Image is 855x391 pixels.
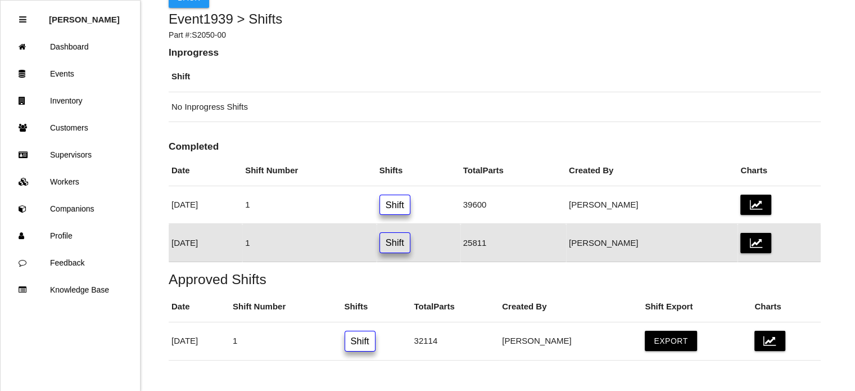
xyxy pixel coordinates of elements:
[242,186,377,224] td: 1
[411,322,499,360] td: 32114
[738,156,821,186] th: Charts
[1,114,140,141] a: Customers
[1,60,140,87] a: Events
[642,292,752,322] th: Shift Export
[169,29,821,41] p: Part #: S2050-00
[169,47,219,58] b: Inprogress
[169,272,821,287] h5: Approved Shifts
[1,141,140,168] a: Supervisors
[499,292,642,322] th: Created By
[1,195,140,222] a: Companions
[169,62,821,92] th: Shift
[345,331,376,352] a: Shift
[1,276,140,303] a: Knowledge Base
[460,156,566,186] th: Total Parts
[169,292,230,322] th: Date
[230,292,341,322] th: Shift Number
[169,141,219,152] b: Completed
[1,222,140,249] a: Profile
[19,6,26,33] div: Close
[460,186,566,224] td: 39600
[1,249,140,276] a: Feedback
[169,322,230,360] td: [DATE]
[169,156,242,186] th: Date
[1,33,140,60] a: Dashboard
[230,322,341,360] td: 1
[342,292,411,322] th: Shifts
[1,87,140,114] a: Inventory
[169,92,821,122] td: No Inprogress Shifts
[49,6,120,24] p: Rosie Blandino
[499,322,642,360] td: [PERSON_NAME]
[379,232,410,253] a: Shift
[169,12,821,26] h4: Event 1939 > Shifts
[169,186,242,224] td: [DATE]
[566,156,738,186] th: Created By
[411,292,499,322] th: Total Parts
[242,224,377,262] td: 1
[460,224,566,262] td: 25811
[1,168,140,195] a: Workers
[566,224,738,262] td: [PERSON_NAME]
[242,156,377,186] th: Shift Number
[645,331,696,351] button: Export
[169,224,242,262] td: [DATE]
[566,186,738,224] td: [PERSON_NAME]
[379,195,410,215] a: Shift
[752,292,821,322] th: Charts
[377,156,460,186] th: Shifts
